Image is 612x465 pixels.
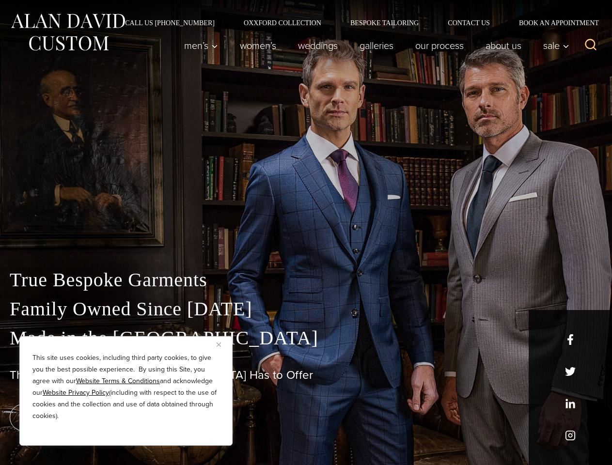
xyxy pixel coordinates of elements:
a: Our Process [405,36,475,55]
p: This site uses cookies, including third party cookies, to give you the best possible experience. ... [32,352,220,422]
img: Close [217,342,221,347]
a: Contact Us [433,19,504,26]
nav: Primary Navigation [173,36,575,55]
a: Oxxford Collection [229,19,336,26]
p: True Bespoke Garments Family Owned Since [DATE] Made in the [GEOGRAPHIC_DATA] [10,265,602,353]
h1: The Best Custom Suits [GEOGRAPHIC_DATA] Has to Offer [10,368,602,382]
a: Bespoke Tailoring [336,19,433,26]
span: Sale [543,41,569,50]
a: Call Us [PHONE_NUMBER] [110,19,229,26]
span: Men’s [184,41,218,50]
a: Website Terms & Conditions [76,376,160,386]
a: Women’s [229,36,287,55]
a: About Us [475,36,533,55]
a: book an appointment [10,404,145,431]
button: View Search Form [579,34,602,57]
button: Close [217,339,228,350]
nav: Secondary Navigation [110,19,602,26]
a: Website Privacy Policy [43,387,109,398]
a: Galleries [349,36,405,55]
a: Book an Appointment [504,19,602,26]
a: weddings [287,36,349,55]
img: Alan David Custom [10,11,126,54]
